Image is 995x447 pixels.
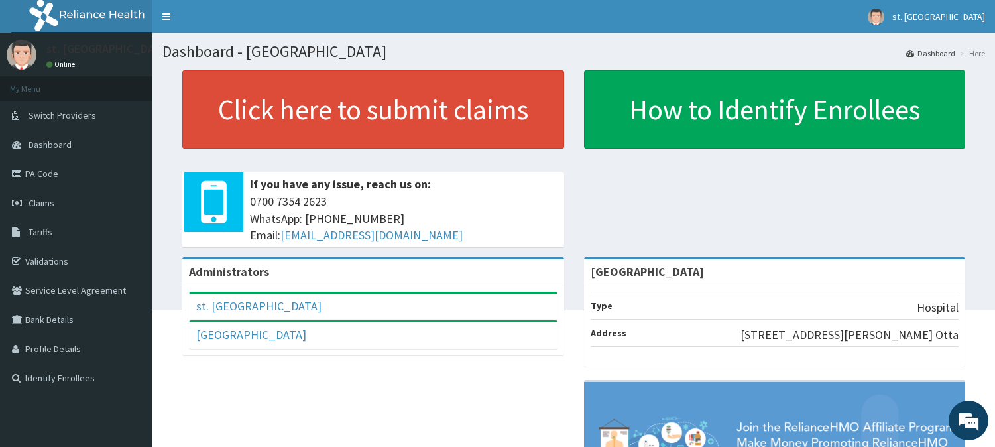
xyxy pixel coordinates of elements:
a: Dashboard [906,48,955,59]
span: 0700 7354 2623 WhatsApp: [PHONE_NUMBER] Email: [250,193,557,244]
a: Click here to submit claims [182,70,564,149]
b: Administrators [189,264,269,279]
strong: [GEOGRAPHIC_DATA] [591,264,704,279]
a: Online [46,60,78,69]
span: Switch Providers [29,109,96,121]
p: [STREET_ADDRESS][PERSON_NAME] Otta [740,326,959,344]
a: [EMAIL_ADDRESS][DOMAIN_NAME] [280,227,463,243]
li: Here [957,48,985,59]
span: Dashboard [29,139,72,151]
span: Tariffs [29,226,52,238]
a: How to Identify Enrollees [584,70,966,149]
img: User Image [868,9,884,25]
p: Hospital [917,299,959,316]
img: User Image [7,40,36,70]
a: [GEOGRAPHIC_DATA] [196,327,306,342]
b: Address [591,327,626,339]
h1: Dashboard - [GEOGRAPHIC_DATA] [162,43,985,60]
span: Claims [29,197,54,209]
span: st. [GEOGRAPHIC_DATA] [892,11,985,23]
a: st. [GEOGRAPHIC_DATA] [196,298,322,314]
b: Type [591,300,613,312]
p: st. [GEOGRAPHIC_DATA] [46,43,172,55]
b: If you have any issue, reach us on: [250,176,431,192]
